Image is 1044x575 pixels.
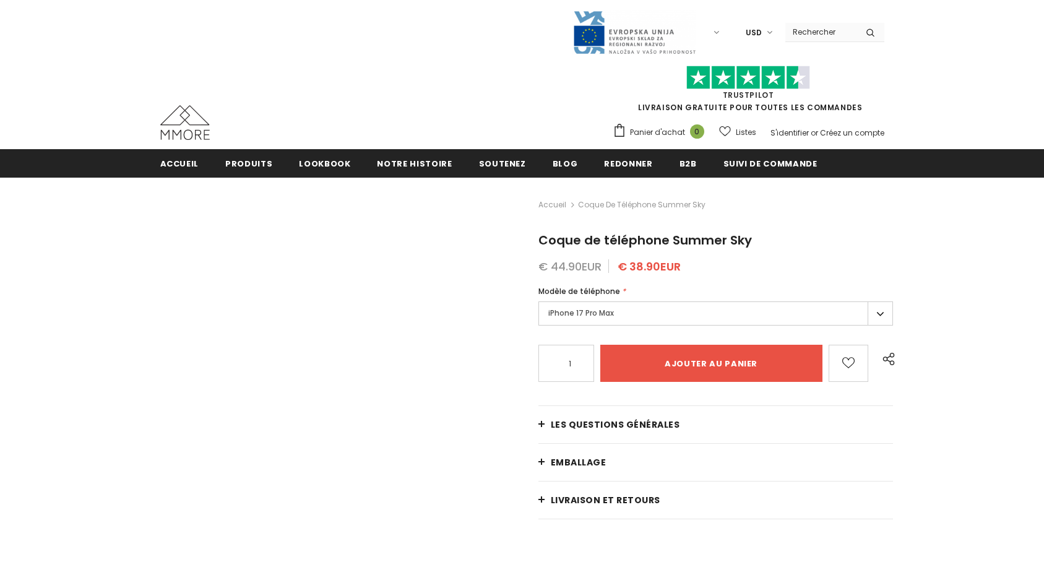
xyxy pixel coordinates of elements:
span: Panier d'achat [630,126,685,139]
a: B2B [679,149,697,177]
span: USD [746,27,762,39]
input: Search Site [785,23,856,41]
span: Les questions générales [551,418,680,431]
span: Redonner [604,158,652,170]
a: Notre histoire [377,149,452,177]
label: iPhone 17 Pro Max [538,301,894,326]
span: Lookbook [299,158,350,170]
img: Faites confiance aux étoiles pilotes [686,66,810,90]
a: Suivi de commande [723,149,818,177]
span: Modèle de téléphone [538,286,620,296]
a: Livraison et retours [538,482,894,519]
img: Javni Razpis [572,10,696,55]
span: Produits [225,158,272,170]
span: Coque de téléphone Summer Sky [538,231,752,249]
span: Blog [553,158,578,170]
a: Produits [225,149,272,177]
span: 0 [690,124,704,139]
span: € 38.90EUR [618,259,681,274]
span: Coque de téléphone Summer Sky [578,197,705,212]
span: B2B [679,158,697,170]
input: Ajouter au panier [600,345,822,382]
a: Créez un compte [820,128,884,138]
span: Notre histoire [377,158,452,170]
span: LIVRAISON GRATUITE POUR TOUTES LES COMMANDES [613,71,884,113]
a: Javni Razpis [572,27,696,37]
a: Redonner [604,149,652,177]
span: Accueil [160,158,199,170]
a: Accueil [538,197,566,212]
a: Lookbook [299,149,350,177]
span: Suivi de commande [723,158,818,170]
a: Blog [553,149,578,177]
a: EMBALLAGE [538,444,894,481]
a: Listes [719,121,756,143]
a: Les questions générales [538,406,894,443]
span: € 44.90EUR [538,259,602,274]
a: TrustPilot [723,90,774,100]
span: EMBALLAGE [551,456,606,469]
img: Cas MMORE [160,105,210,140]
span: or [811,128,818,138]
span: Listes [736,126,756,139]
a: Panier d'achat 0 [613,123,710,142]
a: Accueil [160,149,199,177]
span: soutenez [479,158,526,170]
a: soutenez [479,149,526,177]
a: S'identifier [770,128,809,138]
span: Livraison et retours [551,494,660,506]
